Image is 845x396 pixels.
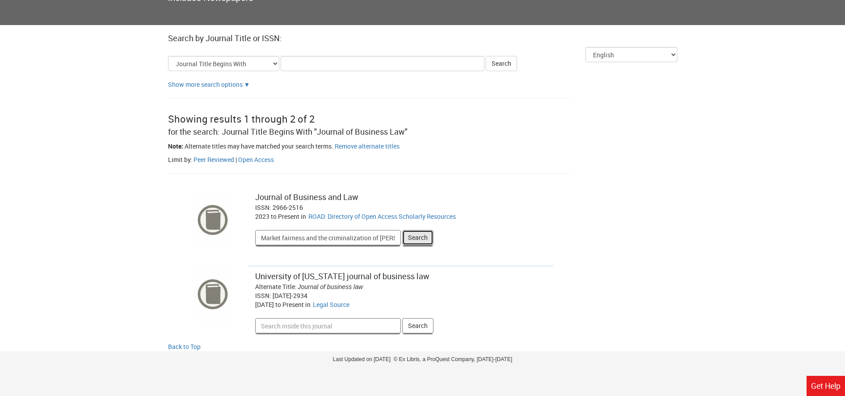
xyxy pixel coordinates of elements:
[298,283,363,290] span: Journal of business law
[168,155,192,164] span: Limit by:
[308,212,456,221] a: Go to ROAD: Directory of Open Access Scholarly Resources
[807,376,845,396] a: Get Help
[168,34,677,43] h2: Search by Journal Title or ISSN:
[244,80,250,89] a: Show more search options
[255,230,401,245] input: Search inside this journal
[271,212,299,221] span: to Present
[168,342,677,351] a: Back to Top
[168,112,315,125] span: Showing results 1 through 2 of 2
[255,271,547,282] div: University of [US_STATE] journal of business law
[335,142,399,150] a: Remove alternate titles
[402,318,433,333] button: Search
[193,155,234,164] a: Filter by peer reviewed
[305,300,311,309] span: in
[168,142,183,150] span: Note:
[301,212,306,221] span: in
[275,300,304,309] span: to Present
[185,142,333,150] span: Alternate titles may have matched your search terms.
[255,212,308,221] div: 2023
[255,291,547,300] div: ISSN: [DATE]-2934
[255,203,547,212] div: ISSN: 2966-2516
[313,300,349,309] a: Go to Legal Source
[168,126,408,137] span: for the search: Journal Title Begins With "Journal of Business Law"
[168,80,243,89] a: Show more search options
[255,318,401,333] input: Search inside this journal
[486,56,517,71] button: Search
[235,155,237,164] span: |
[193,266,233,322] img: cover image for: University of Pennsylvania journal of business law
[255,300,313,309] div: [DATE]
[193,192,233,248] img: cover image for: Journal of Business and Law
[402,230,433,245] button: Search
[238,155,274,164] a: Filter by peer open access
[255,192,547,203] div: Journal of Business and Law
[255,282,297,291] span: Alternate Title:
